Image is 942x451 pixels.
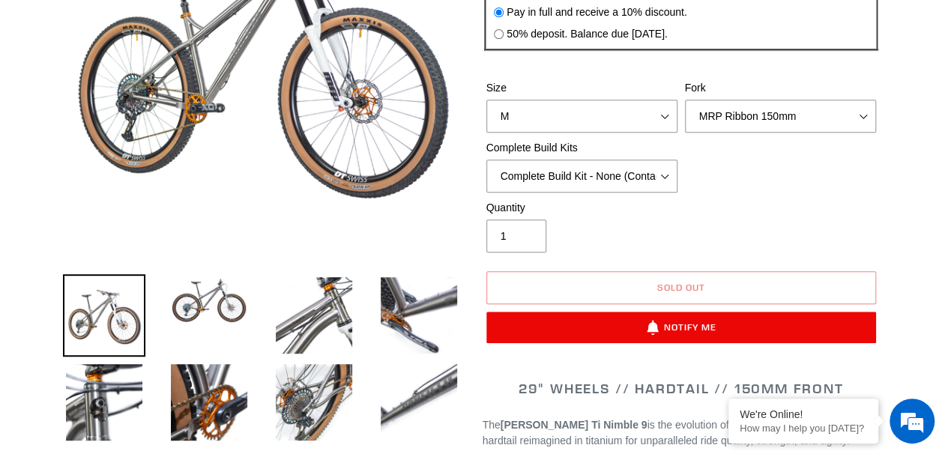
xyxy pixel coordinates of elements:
img: Load image into Gallery viewer, TI NIMBLE 9 [273,274,355,357]
label: Fork [685,80,876,96]
button: Notify Me [486,312,876,343]
label: Quantity [486,200,677,216]
div: We're Online! [740,408,867,420]
button: Sold out [486,271,876,304]
strong: [PERSON_NAME] Ti Nimble 9 [501,419,647,431]
div: Minimize live chat window [246,7,282,43]
span: We're online! [87,132,207,283]
div: Chat with us now [100,84,274,103]
img: Load image into Gallery viewer, TI NIMBLE 9 [168,274,250,327]
label: Pay in full and receive a 10% discount. [507,4,686,20]
span: 29" WHEELS // HARDTAIL // 150MM FRONT [519,380,844,397]
img: d_696896380_company_1647369064580_696896380 [48,75,85,112]
label: Size [486,80,677,96]
span: Sold out [657,282,705,293]
img: Load image into Gallery viewer, TI NIMBLE 9 [168,361,250,444]
p: How may I help you today? [740,423,867,434]
img: Load image into Gallery viewer, TI NIMBLE 9 [63,361,145,444]
img: Load image into Gallery viewer, TI NIMBLE 9 [378,274,460,357]
label: Complete Build Kits [486,140,677,156]
textarea: Type your message and hit 'Enter' [7,296,286,348]
img: Load image into Gallery viewer, TI NIMBLE 9 [378,361,460,444]
label: 50% deposit. Balance due [DATE]. [507,26,668,42]
img: Load image into Gallery viewer, TI NIMBLE 9 [273,361,355,444]
img: Load image into Gallery viewer, TI NIMBLE 9 [63,274,145,357]
div: Navigation go back [16,82,39,105]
